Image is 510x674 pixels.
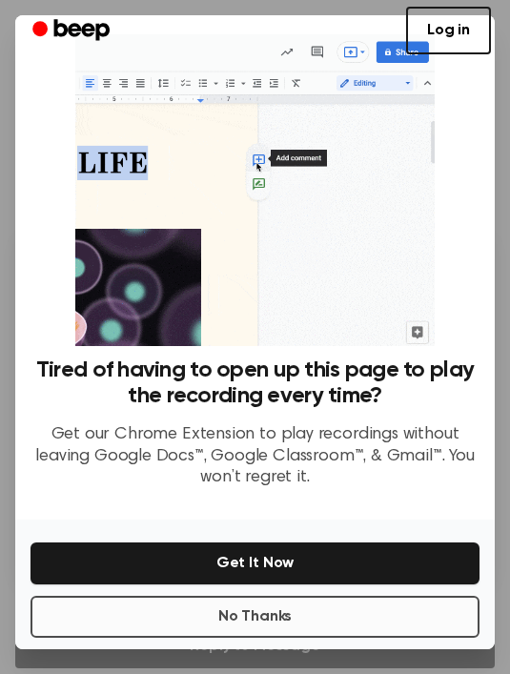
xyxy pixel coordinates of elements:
[31,357,479,409] h3: Tired of having to open up this page to play the recording every time?
[19,12,127,50] a: Beep
[31,596,479,638] button: No Thanks
[31,542,479,584] button: Get It Now
[31,424,479,489] p: Get our Chrome Extension to play recordings without leaving Google Docs™, Google Classroom™, & Gm...
[406,7,491,54] a: Log in
[75,34,435,346] img: Beep extension in action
